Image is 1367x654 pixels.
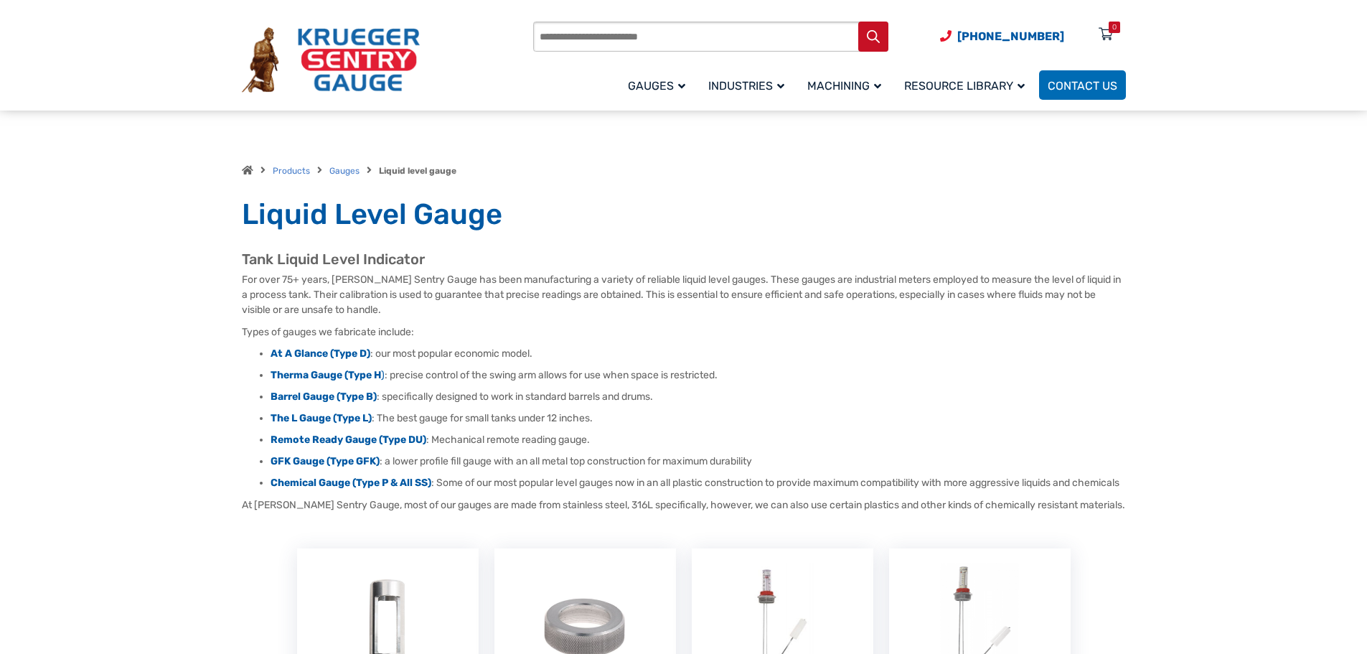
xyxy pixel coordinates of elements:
[940,27,1064,45] a: Phone Number (920) 434-8860
[896,68,1039,102] a: Resource Library
[1039,70,1126,100] a: Contact Us
[271,434,426,446] a: Remote Ready Gauge (Type DU)
[1112,22,1117,33] div: 0
[271,412,372,424] a: The L Gauge (Type L)
[242,197,1126,233] h1: Liquid Level Gauge
[329,166,360,176] a: Gauges
[957,29,1064,43] span: [PHONE_NUMBER]
[379,166,456,176] strong: Liquid level gauge
[700,68,799,102] a: Industries
[271,347,370,360] a: At A Glance (Type D)
[807,79,881,93] span: Machining
[1048,79,1117,93] span: Contact Us
[271,454,1126,469] li: : a lower profile fill gauge with an all metal top construction for maximum durability
[242,497,1126,513] p: At [PERSON_NAME] Sentry Gauge, most of our gauges are made from stainless steel, 316L specificall...
[242,251,1126,268] h2: Tank Liquid Level Indicator
[799,68,896,102] a: Machining
[628,79,685,93] span: Gauges
[271,391,377,403] a: Barrel Gauge (Type B)
[242,27,420,93] img: Krueger Sentry Gauge
[271,390,1126,404] li: : specifically designed to work in standard barrels and drums.
[271,368,1126,383] li: : precise control of the swing arm allows for use when space is restricted.
[242,324,1126,340] p: Types of gauges we fabricate include:
[271,369,381,381] strong: Therma Gauge (Type H
[242,272,1126,317] p: For over 75+ years, [PERSON_NAME] Sentry Gauge has been manufacturing a variety of reliable liqui...
[271,411,1126,426] li: : The best gauge for small tanks under 12 inches.
[619,68,700,102] a: Gauges
[271,347,1126,361] li: : our most popular economic model.
[273,166,310,176] a: Products
[271,433,1126,447] li: : Mechanical remote reading gauge.
[271,455,380,467] a: GFK Gauge (Type GFK)
[271,369,385,381] a: Therma Gauge (Type H)
[271,477,431,489] a: Chemical Gauge (Type P & All SS)
[904,79,1025,93] span: Resource Library
[271,476,1126,490] li: : Some of our most popular level gauges now in an all plastic construction to provide maximum com...
[708,79,784,93] span: Industries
